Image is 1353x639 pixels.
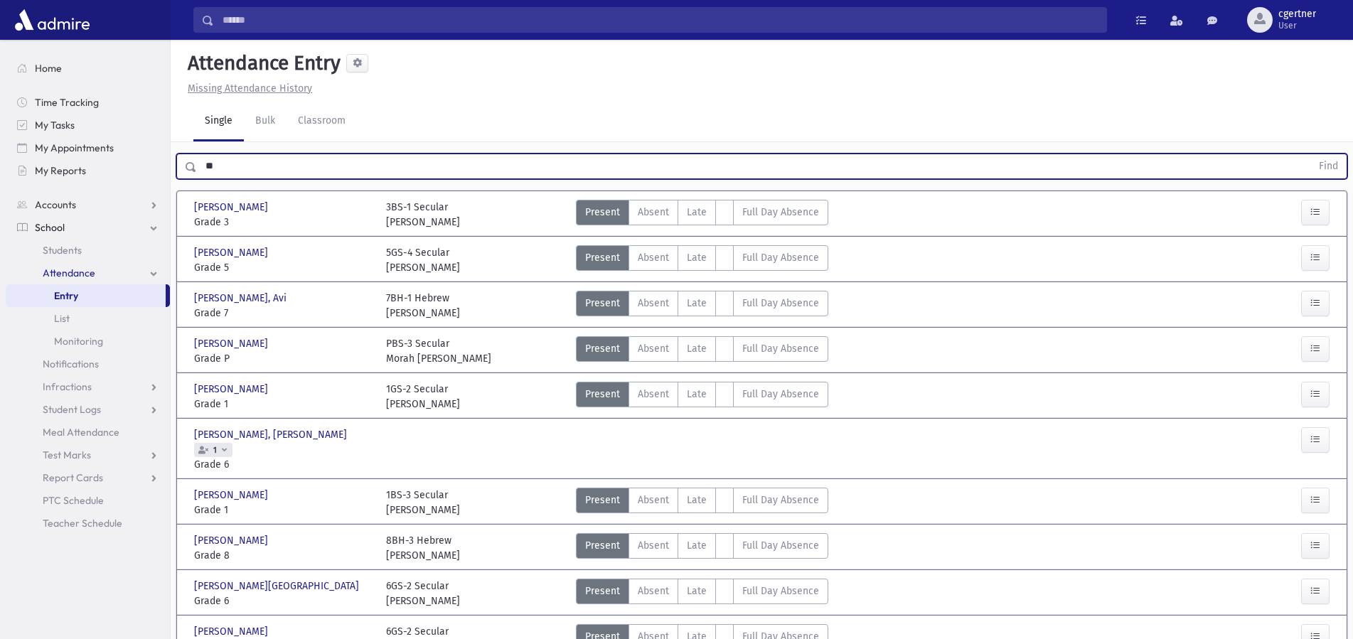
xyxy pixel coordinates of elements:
span: Present [585,493,620,508]
span: User [1278,20,1316,31]
a: List [6,307,170,330]
span: Late [687,584,707,598]
span: Test Marks [43,449,91,461]
span: Meal Attendance [43,426,119,439]
span: [PERSON_NAME] [194,488,271,503]
span: Late [687,538,707,553]
div: 6GS-2 Secular [PERSON_NAME] [386,579,460,608]
span: Full Day Absence [742,250,819,265]
span: Late [687,205,707,220]
a: Meal Attendance [6,421,170,444]
a: Time Tracking [6,91,170,114]
span: Home [35,62,62,75]
span: Full Day Absence [742,493,819,508]
a: My Reports [6,159,170,182]
span: [PERSON_NAME][GEOGRAPHIC_DATA] [194,579,362,594]
span: Teacher Schedule [43,517,122,530]
span: Student Logs [43,403,101,416]
span: Absent [638,387,669,402]
span: Notifications [43,358,99,370]
span: Present [585,538,620,553]
a: Students [6,239,170,262]
span: School [35,221,65,234]
span: [PERSON_NAME], [PERSON_NAME] [194,427,350,442]
h5: Attendance Entry [182,51,341,75]
span: [PERSON_NAME] [194,624,271,639]
span: List [54,312,70,325]
div: AttTypes [576,382,828,412]
span: Grade 6 [194,594,372,608]
a: My Tasks [6,114,170,136]
span: Absent [638,205,669,220]
span: Absent [638,250,669,265]
a: School [6,216,170,239]
span: Grade 3 [194,215,372,230]
div: PBS-3 Secular Morah [PERSON_NAME] [386,336,491,366]
a: Missing Attendance History [182,82,312,95]
div: 7BH-1 Hebrew [PERSON_NAME] [386,291,460,321]
a: Infractions [6,375,170,398]
div: AttTypes [576,533,828,563]
span: Full Day Absence [742,296,819,311]
span: Present [585,250,620,265]
a: My Appointments [6,136,170,159]
span: Grade 7 [194,306,372,321]
div: 1GS-2 Secular [PERSON_NAME] [386,382,460,412]
span: Full Day Absence [742,387,819,402]
span: Present [585,387,620,402]
span: Grade 1 [194,397,372,412]
span: Students [43,244,82,257]
span: Entry [54,289,78,302]
span: [PERSON_NAME] [194,200,271,215]
span: Late [687,493,707,508]
span: Grade 1 [194,503,372,517]
span: My Appointments [35,141,114,154]
div: AttTypes [576,291,828,321]
span: Full Day Absence [742,341,819,356]
span: Late [687,387,707,402]
span: Grade 5 [194,260,372,275]
div: 5GS-4 Secular [PERSON_NAME] [386,245,460,275]
a: PTC Schedule [6,489,170,512]
span: Late [687,341,707,356]
span: PTC Schedule [43,494,104,507]
span: My Tasks [35,119,75,131]
a: Home [6,57,170,80]
div: AttTypes [576,200,828,230]
input: Search [214,7,1106,33]
a: Student Logs [6,398,170,421]
span: Grade P [194,351,372,366]
button: Find [1310,154,1347,178]
span: Grade 6 [194,457,372,472]
span: Grade 8 [194,548,372,563]
span: [PERSON_NAME], Avi [194,291,289,306]
span: Infractions [43,380,92,393]
div: 8BH-3 Hebrew [PERSON_NAME] [386,533,460,563]
span: Present [585,341,620,356]
div: AttTypes [576,579,828,608]
span: Present [585,205,620,220]
span: Late [687,296,707,311]
span: Full Day Absence [742,538,819,553]
span: [PERSON_NAME] [194,533,271,548]
u: Missing Attendance History [188,82,312,95]
span: Absent [638,493,669,508]
img: AdmirePro [11,6,93,34]
span: Report Cards [43,471,103,484]
div: AttTypes [576,245,828,275]
div: AttTypes [576,488,828,517]
span: Time Tracking [35,96,99,109]
span: Present [585,296,620,311]
a: Notifications [6,353,170,375]
span: Accounts [35,198,76,211]
a: Classroom [287,102,357,141]
a: Test Marks [6,444,170,466]
span: 1 [210,446,220,455]
span: Attendance [43,267,95,279]
span: Full Day Absence [742,584,819,598]
span: Late [687,250,707,265]
a: Accounts [6,193,170,216]
a: Attendance [6,262,170,284]
span: cgertner [1278,9,1316,20]
a: Teacher Schedule [6,512,170,535]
